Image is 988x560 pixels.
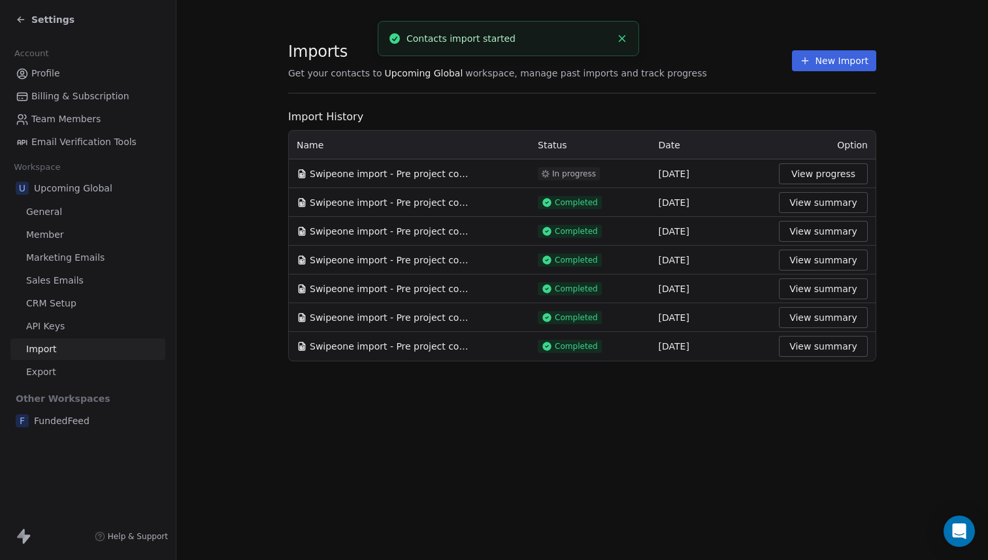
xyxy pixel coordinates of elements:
button: New Import [792,50,876,71]
div: [DATE] [659,340,764,353]
button: View progress [779,163,868,184]
a: Marketing Emails [10,247,165,269]
span: Swipeone import - Pre project completion - FW_Live-Webinar_EU_27thAugust'25 - Batch 2.csv [310,254,473,267]
a: Import [10,338,165,360]
span: Upcoming Global [385,67,463,80]
span: Settings [31,13,74,26]
span: Account [8,44,54,63]
button: View summary [779,278,868,299]
span: Get your contacts to [288,67,382,80]
span: Other Workspaces [10,388,116,409]
span: Workspace [8,157,66,177]
a: Help & Support [95,531,168,542]
a: Billing & Subscription [10,86,165,107]
a: Export [10,361,165,383]
div: [DATE] [659,282,764,295]
span: API Keys [26,320,65,333]
span: Imports [288,42,707,61]
span: Swipeone import - Pre project completion - FW26EU - Batch 2.csv [310,196,473,209]
a: Email Verification Tools [10,131,165,153]
span: Swipeone import - Pre project completion - FW_Live-Sim-Webinar([GEOGRAPHIC_DATA])26thAugust'2025 ... [310,225,473,238]
span: Profile [31,67,60,80]
button: View summary [779,192,868,213]
div: Open Intercom Messenger [944,516,975,547]
a: API Keys [10,316,165,337]
span: Completed [555,255,598,265]
span: Marketing Emails [26,251,105,265]
button: View summary [779,221,868,242]
span: Swipeone import - Pre project completion - FW_Live-Webinar_NA_21stAugust'25 Batch 2.csv [310,340,473,353]
span: Name [297,139,323,152]
span: Completed [555,226,598,237]
button: View summary [779,250,868,271]
span: CRM Setup [26,297,76,310]
span: workspace, manage past imports and track progress [465,67,706,80]
span: Completed [555,197,598,208]
a: General [10,201,165,223]
span: Swipeone import - Pre project completion - FW_Speaker-Acquisition_August'25 .csv [310,167,473,180]
span: F [16,414,29,427]
span: Swipeone import - Pre project completion - FW_Live-Webinar_APAC_21stAugust'25 Batch 2.csv [310,311,473,324]
span: Sales Emails [26,274,84,288]
span: Export [26,365,56,379]
div: [DATE] [659,225,764,238]
a: Member [10,224,165,246]
span: Upcoming Global [34,182,112,195]
button: View summary [779,336,868,357]
span: Swipeone import - Pre project completion- FW_Live-Webinar_NA_27thAugust'25 Batch 2.csv [310,282,473,295]
span: Team Members [31,112,101,126]
span: Completed [555,284,598,294]
span: Option [837,140,868,150]
span: General [26,205,62,219]
a: Profile [10,63,165,84]
div: [DATE] [659,167,764,180]
div: Contacts import started [406,32,611,46]
button: Close toast [614,30,631,47]
div: [DATE] [659,254,764,267]
span: Completed [555,341,598,352]
span: Billing & Subscription [31,90,129,103]
a: Team Members [10,108,165,130]
div: [DATE] [659,196,764,209]
span: Status [538,140,567,150]
button: View summary [779,307,868,328]
span: U [16,182,29,195]
span: Member [26,228,64,242]
span: Date [659,140,680,150]
span: Import [26,342,56,356]
span: Help & Support [108,531,168,542]
div: [DATE] [659,311,764,324]
span: Import History [288,109,876,125]
span: In progress [552,169,596,179]
a: Sales Emails [10,270,165,291]
span: Email Verification Tools [31,135,137,149]
a: CRM Setup [10,293,165,314]
span: Completed [555,312,598,323]
span: FundedFeed [34,414,90,427]
a: Settings [16,13,74,26]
